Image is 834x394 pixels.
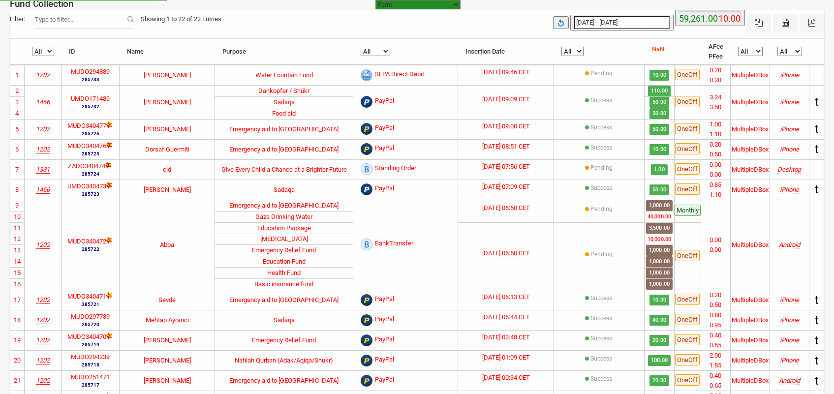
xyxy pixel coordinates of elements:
small: 285721 [67,301,114,308]
span: 1,000.00 [646,245,673,256]
th: Name [120,39,215,65]
th: Insertion Date [458,39,554,65]
label: Success [590,374,612,383]
span: t [815,122,819,136]
span: OneOff [675,334,700,345]
label: [DATE] 03:48 CET [482,333,530,342]
label: Pending [590,163,613,172]
span: PayPal [375,334,394,346]
label: [DATE] 06:50 CET [482,248,530,258]
label: MUDO340470 [67,332,106,342]
label: Success [590,314,612,323]
span: PayPal [375,123,394,135]
td: Basic insurance fund [215,278,353,290]
label: Pending [590,205,613,213]
td: 1 [10,65,25,85]
label: Success [590,96,612,105]
td: 12 [10,234,25,245]
p: NaN [652,44,667,54]
button: CSV [773,14,798,32]
td: Abba [120,200,215,290]
td: 17 [10,290,25,310]
td: [PERSON_NAME] [120,370,215,391]
li: 0.85 [701,180,730,190]
img: new-dl.gif [106,141,114,149]
span: OneOff [675,183,700,195]
label: Success [590,334,612,343]
label: [DATE] 05:44 CET [482,312,530,322]
img: new-dl.gif [106,237,114,244]
li: 0.80 [701,310,730,320]
span: OneOff [675,314,700,325]
label: [DATE] 01:09 CET [482,353,530,363]
td: Emergency aid to [GEOGRAPHIC_DATA] [215,119,353,139]
small: 285733 [71,76,110,83]
div: MultipleDBox [732,97,769,107]
td: Emergency Relief Fund [215,244,353,256]
span: 50.00 [649,108,669,119]
label: [DATE] 00:34 CET [482,373,530,383]
span: 1,000.00 [646,279,673,290]
i: Mozilla/5.0 (iPhone; CPU iPhone OS 18_3_2 like Mac OS X) AppleWebKit/605.1.15 (KHTML, like Gecko)... [780,146,799,153]
span: t [815,333,819,347]
td: Mehtap Ayranci [120,310,215,330]
span: 1,000.00 [646,268,673,278]
li: 1.00 [701,120,730,129]
li: 2.00 [701,351,730,361]
td: Emergency aid to [GEOGRAPHIC_DATA] [215,370,353,391]
small: 285726 [67,130,114,137]
span: 10.00 [649,295,669,305]
td: Emergency Relief Fund [215,330,353,350]
span: 100.00 [648,355,671,366]
td: Education Package [215,222,353,234]
label: 10.00 [718,12,741,26]
td: Sadaqa [215,96,353,108]
label: [DATE] 06:50 CET [482,203,530,213]
li: 0.20 [701,75,730,85]
label: MUDO340472 [67,237,106,246]
i: Musaid e.V. [36,336,50,344]
label: [DATE] 09:09 CET [482,94,530,104]
div: MultipleDBox [732,70,769,80]
td: Education Fund [215,256,353,267]
label: 59,261.00 [679,12,718,26]
li: 1.10 [701,190,730,200]
i: Musaid e.V. [36,377,50,384]
th: Purpose [215,39,353,65]
td: [PERSON_NAME] [120,119,215,139]
td: 18 [10,310,25,330]
label: MUDO294239 [71,352,110,362]
label: [DATE] 08:51 CET [482,142,530,152]
input: Filter: [35,10,133,29]
label: [DATE] 09:46 CET [482,67,530,77]
span: OneOff [675,143,700,154]
td: 19 [10,330,25,350]
span: 50.00 [649,97,669,108]
label: Pending [590,69,613,78]
span: t [815,182,819,196]
span: t [815,313,819,327]
td: [PERSON_NAME] [120,330,215,350]
li: 0.65 [701,381,730,391]
label: MUDO251471 [71,372,110,382]
span: OneOff [675,294,700,305]
li: 3.50 [701,102,730,112]
td: Water Fountain Fund [215,65,353,85]
img: new-dl.gif [105,161,113,169]
li: 0.20 [701,290,730,300]
i: Musaid e.V. [36,296,50,303]
div: MultipleDBox [732,240,769,250]
td: 6 [10,139,25,159]
span: 40.00 [649,315,669,326]
li: 0.00 [701,245,730,255]
td: 20 [10,350,25,370]
td: 11 [10,222,25,234]
label: MUDO340476 [67,141,106,151]
td: 4 [10,108,25,119]
li: 0.40 [701,371,730,381]
td: 7 [10,159,25,180]
small: 285723 [67,190,114,198]
td: [PERSON_NAME] [120,65,215,85]
i: Musaid e.V. [36,146,50,153]
small: 285717 [71,381,110,389]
